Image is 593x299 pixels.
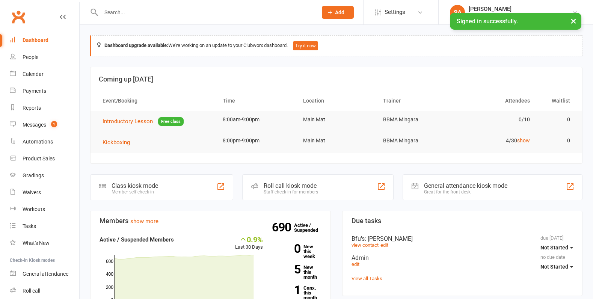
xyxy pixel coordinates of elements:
[23,240,50,246] div: What's New
[23,71,44,77] div: Calendar
[23,223,36,229] div: Tasks
[103,139,130,146] span: Kickboxing
[23,37,48,43] div: Dashboard
[23,288,40,294] div: Roll call
[130,218,158,225] a: show more
[10,100,79,116] a: Reports
[352,254,573,261] div: Admin
[352,217,573,225] h3: Due tasks
[352,235,573,242] div: Bfu's
[96,91,216,110] th: Event/Booking
[294,217,327,238] a: 690Active / Suspended
[10,266,79,282] a: General attendance kiosk mode
[274,265,321,279] a: 5New this month
[10,218,79,235] a: Tasks
[10,49,79,66] a: People
[457,91,537,110] th: Attendees
[51,121,57,127] span: 1
[457,132,537,149] td: 4/30
[537,91,577,110] th: Waitlist
[296,111,377,128] td: Main Mat
[296,91,377,110] th: Location
[540,241,573,254] button: Not Started
[23,105,41,111] div: Reports
[376,91,457,110] th: Trainer
[23,172,44,178] div: Gradings
[567,13,580,29] button: ×
[424,182,507,189] div: General attendance kiosk mode
[322,6,354,19] button: Add
[469,12,572,19] div: Black Belt Martial Arts [GEOGRAPHIC_DATA]
[10,116,79,133] a: Messages 1
[216,111,296,128] td: 8:00am-9:00pm
[10,66,79,83] a: Calendar
[23,206,45,212] div: Workouts
[10,201,79,218] a: Workouts
[99,76,574,83] h3: Coming up [DATE]
[537,111,577,128] td: 0
[23,139,53,145] div: Automations
[540,264,568,270] span: Not Started
[274,243,300,254] strong: 0
[424,189,507,195] div: Great for the front desk
[376,111,457,128] td: BBMA Mingara
[235,235,263,251] div: Last 30 Days
[264,189,318,195] div: Staff check-in for members
[296,132,377,149] td: Main Mat
[380,242,388,248] a: edit
[264,182,318,189] div: Roll call kiosk mode
[100,217,321,225] h3: Members
[272,222,294,233] strong: 690
[100,236,174,243] strong: Active / Suspended Members
[10,32,79,49] a: Dashboard
[376,132,457,149] td: BBMA Mingara
[10,150,79,167] a: Product Sales
[23,88,46,94] div: Payments
[23,271,68,277] div: General attendance
[216,91,296,110] th: Time
[457,18,518,25] span: Signed in successfully.
[450,5,465,20] div: SA
[23,189,41,195] div: Waivers
[10,133,79,150] a: Automations
[103,118,153,125] span: Introductory Lesson
[385,4,405,21] span: Settings
[103,117,184,126] button: Introductory LessonFree class
[365,235,413,242] span: : [PERSON_NAME]
[537,132,577,149] td: 0
[90,35,582,56] div: We're working on an update to your Clubworx dashboard.
[274,264,300,275] strong: 5
[158,117,184,126] span: Free class
[335,9,344,15] span: Add
[293,41,318,50] button: Try it now
[99,7,312,18] input: Search...
[104,42,168,48] strong: Dashboard upgrade available:
[23,122,46,128] div: Messages
[352,242,379,248] a: view contact
[274,244,321,259] a: 0New this week
[10,167,79,184] a: Gradings
[540,260,573,273] button: Not Started
[23,54,38,60] div: People
[274,284,300,296] strong: 1
[112,182,158,189] div: Class kiosk mode
[112,189,158,195] div: Member self check-in
[10,83,79,100] a: Payments
[352,261,359,267] a: edit
[457,111,537,128] td: 0/10
[235,235,263,243] div: 0.9%
[469,6,572,12] div: [PERSON_NAME]
[517,137,530,143] a: show
[10,235,79,252] a: What's New
[9,8,28,26] a: Clubworx
[10,184,79,201] a: Waivers
[216,132,296,149] td: 8:00pm-9:00pm
[103,138,135,147] button: Kickboxing
[352,276,382,281] a: View all Tasks
[540,245,568,251] span: Not Started
[23,156,55,162] div: Product Sales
